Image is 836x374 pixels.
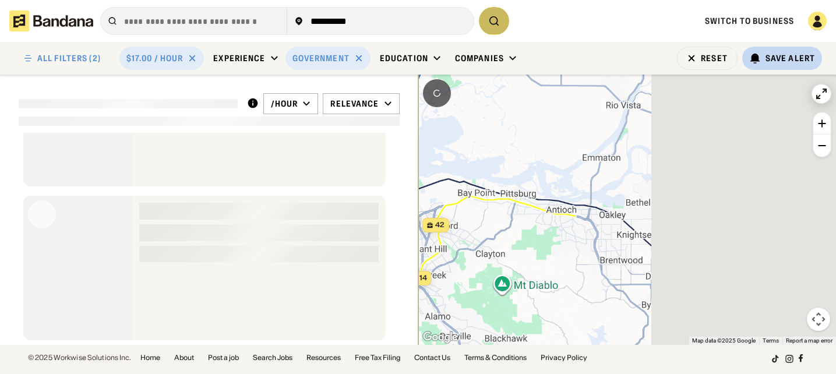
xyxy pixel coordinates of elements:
div: grid [19,133,400,345]
div: Experience [213,53,265,63]
div: $17.00 / hour [126,53,184,63]
a: Privacy Policy [541,354,587,361]
div: © 2025 Workwise Solutions Inc. [28,354,131,361]
div: Education [380,53,428,63]
img: Google [421,330,460,345]
div: Companies [455,53,504,63]
button: Map camera controls [807,308,830,331]
span: 14 [419,273,427,283]
a: Search Jobs [253,354,292,361]
a: Contact Us [414,354,450,361]
div: Save Alert [766,53,815,63]
a: About [174,354,194,361]
a: Report a map error [786,337,833,344]
span: Map data ©2025 Google [692,337,756,344]
div: Reset [701,54,728,62]
a: Terms (opens in new tab) [763,337,779,344]
a: Switch to Business [705,16,794,26]
a: Free Tax Filing [355,354,400,361]
div: /hour [271,98,298,109]
span: 42 [435,220,445,230]
a: Terms & Conditions [464,354,527,361]
div: ALL FILTERS (2) [37,54,101,62]
div: Relevance [330,98,379,109]
a: Open this area in Google Maps (opens a new window) [421,330,460,345]
a: Resources [306,354,341,361]
div: Government [292,53,350,63]
a: Post a job [208,354,239,361]
img: Bandana logotype [9,10,93,31]
a: Home [140,354,160,361]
